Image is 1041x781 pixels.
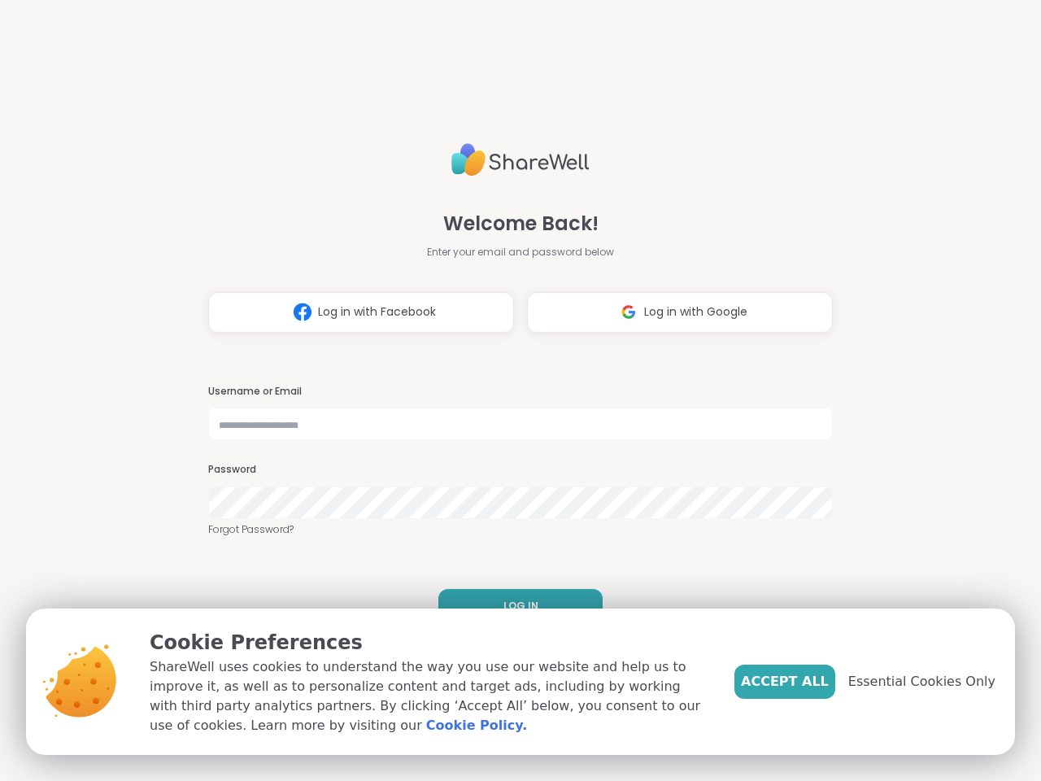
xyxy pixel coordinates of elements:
[287,297,318,327] img: ShareWell Logomark
[208,385,833,399] h3: Username or Email
[150,628,708,657] p: Cookie Preferences
[503,599,538,613] span: LOG IN
[848,672,995,692] span: Essential Cookies Only
[318,303,436,321] span: Log in with Facebook
[613,297,644,327] img: ShareWell Logomark
[426,716,527,735] a: Cookie Policy.
[427,245,614,260] span: Enter your email and password below
[208,522,833,537] a: Forgot Password?
[451,137,590,183] img: ShareWell Logo
[741,672,829,692] span: Accept All
[208,292,514,333] button: Log in with Facebook
[150,657,708,735] p: ShareWell uses cookies to understand the way you use our website and help us to improve it, as we...
[734,665,835,699] button: Accept All
[644,303,747,321] span: Log in with Google
[443,209,599,238] span: Welcome Back!
[438,589,603,623] button: LOG IN
[527,292,833,333] button: Log in with Google
[208,463,833,477] h3: Password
